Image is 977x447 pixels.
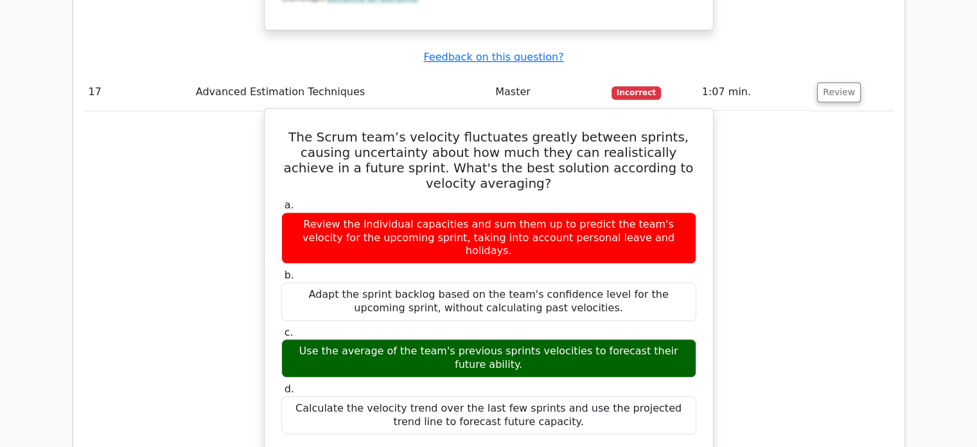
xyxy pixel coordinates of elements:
td: Advanced Estimation Techniques [191,74,490,111]
span: b. [285,269,294,281]
td: 1:07 min. [697,74,812,111]
span: d. [285,383,294,395]
h5: The Scrum team’s velocity fluctuates greatly between sprints, causing uncertainty about how much ... [280,129,698,191]
button: Review [817,82,861,102]
div: Calculate the velocity trend over the last few sprints and use the projected trend line to foreca... [281,396,696,435]
div: Use the average of the team's previous sprints velocities to forecast their future ability. [281,339,696,378]
span: Incorrect [612,86,661,99]
span: c. [285,326,294,338]
a: Feedback on this question? [423,51,563,63]
div: Adapt the sprint backlog based on the team's confidence level for the upcoming sprint, without ca... [281,282,696,321]
div: Review the individual capacities and sum them up to predict the team's velocity for the upcoming ... [281,212,696,264]
td: 17 [84,74,191,111]
span: a. [285,199,294,211]
td: Master [490,74,606,111]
